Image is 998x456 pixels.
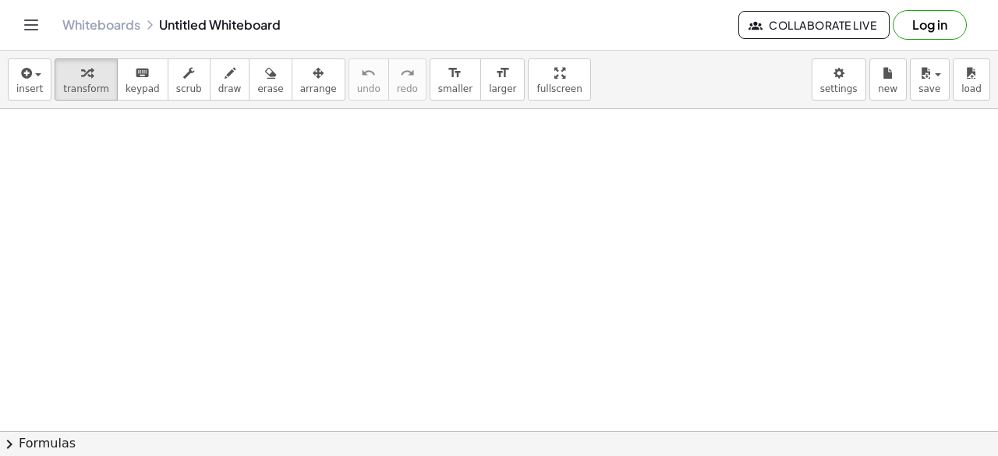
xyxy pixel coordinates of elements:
[135,64,150,83] i: keyboard
[528,58,590,101] button: fullscreen
[430,58,481,101] button: format_sizesmaller
[438,83,472,94] span: smaller
[292,58,345,101] button: arrange
[126,83,160,94] span: keypad
[893,10,967,40] button: Log in
[820,83,858,94] span: settings
[349,58,389,101] button: undoundo
[300,83,337,94] span: arrange
[176,83,202,94] span: scrub
[397,83,418,94] span: redo
[62,17,140,33] a: Whiteboards
[361,64,376,83] i: undo
[218,83,242,94] span: draw
[961,83,982,94] span: load
[953,58,990,101] button: load
[400,64,415,83] i: redo
[869,58,907,101] button: new
[918,83,940,94] span: save
[257,83,283,94] span: erase
[448,64,462,83] i: format_size
[55,58,118,101] button: transform
[8,58,51,101] button: insert
[878,83,897,94] span: new
[357,83,380,94] span: undo
[249,58,292,101] button: erase
[480,58,525,101] button: format_sizelarger
[19,12,44,37] button: Toggle navigation
[489,83,516,94] span: larger
[63,83,109,94] span: transform
[910,58,950,101] button: save
[16,83,43,94] span: insert
[117,58,168,101] button: keyboardkeypad
[812,58,866,101] button: settings
[536,83,582,94] span: fullscreen
[210,58,250,101] button: draw
[388,58,426,101] button: redoredo
[738,11,890,39] button: Collaborate Live
[168,58,211,101] button: scrub
[495,64,510,83] i: format_size
[752,18,876,32] span: Collaborate Live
